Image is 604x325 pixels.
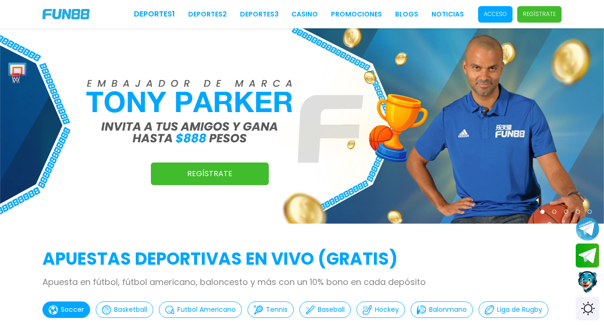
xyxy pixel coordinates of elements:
[61,305,84,315] p: Soccer
[42,276,562,288] p: Apuesta en fútbol, fútbol americano, baloncesto y más con un 10% bono en cada depósito
[395,9,418,19] a: BLOGS
[431,9,464,19] a: NOTICIAS
[429,305,467,315] p: Balonmano
[188,9,227,19] a: Deportes2
[42,246,562,272] h2: APUESTAS DEPORTIVAS EN VIVO (gratis)
[576,217,599,241] button: Join telegram channel
[576,297,599,320] div: Switch theme
[42,301,90,318] button: Soccer
[177,305,236,315] p: Futbol Americano
[291,9,318,19] a: CASINO
[523,10,556,18] p: Regístrate
[484,10,507,18] p: Acceso
[266,305,288,315] p: Tennis
[331,9,382,19] a: Promociones
[479,301,548,318] button: Liga de Rugby
[318,305,345,315] p: Baseball
[151,162,269,185] a: Regístrate
[114,305,147,315] p: Basketball
[576,270,599,294] button: Contact customer service
[240,9,279,19] a: Deportes3
[299,301,351,318] button: Baseball
[159,301,242,318] button: Futbol Americano
[576,244,599,268] button: Join telegram
[375,305,399,315] p: Hockey
[356,301,405,318] button: Hockey
[42,9,90,19] img: Company Logo
[411,301,473,318] button: Balonmano
[134,8,175,20] a: Deportes1
[96,301,153,318] button: Basketball
[497,305,542,315] p: Liga de Rugby
[248,301,294,318] button: Tennis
